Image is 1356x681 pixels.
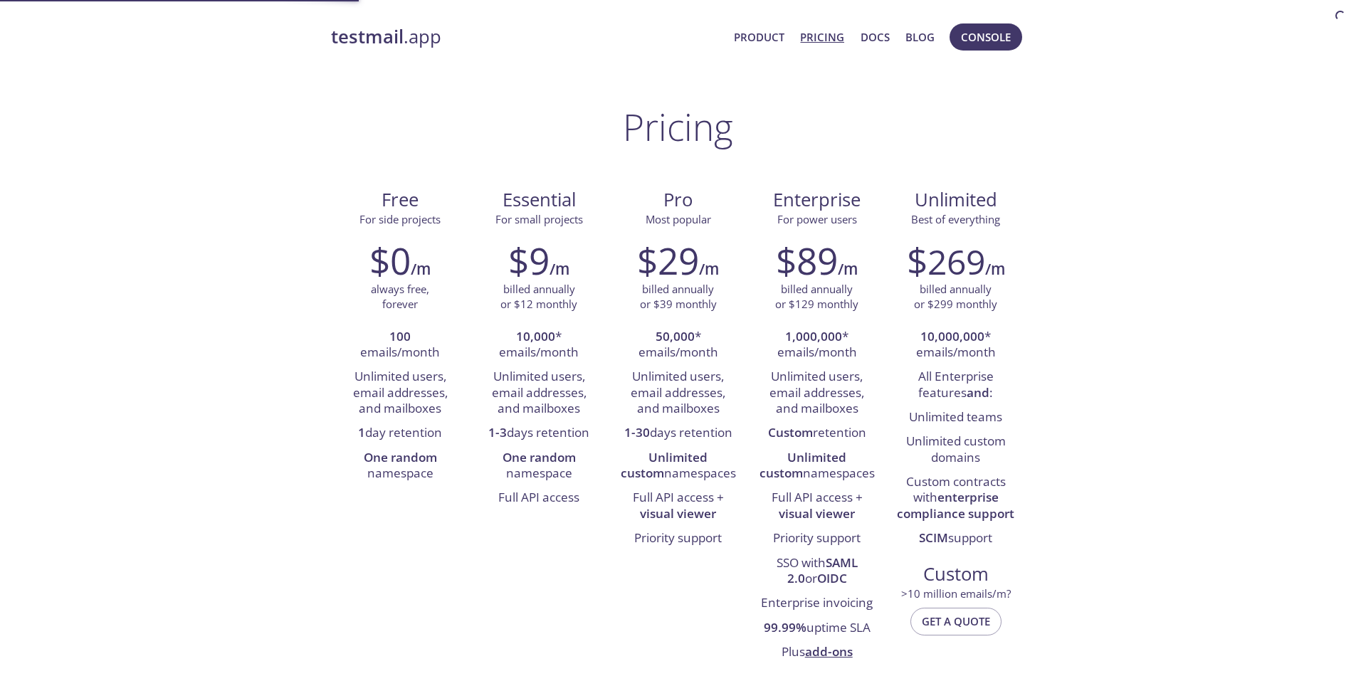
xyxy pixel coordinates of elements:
li: SSO with or [758,551,876,592]
strong: testmail [331,24,404,49]
a: add-ons [805,643,853,660]
span: Essential [481,188,597,212]
span: Pro [620,188,736,212]
li: emails/month [342,325,459,366]
li: uptime SLA [758,616,876,640]
span: Get a quote [922,612,990,630]
span: 269 [927,238,985,285]
strong: 1-30 [624,424,650,440]
li: namespace [480,446,598,487]
h2: $29 [637,239,699,282]
p: always free, forever [371,282,429,312]
h6: /m [838,257,858,281]
strong: One random [364,449,437,465]
strong: 10,000,000 [920,328,984,344]
li: namespaces [758,446,876,487]
h2: $89 [776,239,838,282]
button: Console [950,23,1022,51]
li: day retention [342,421,459,445]
h1: Pricing [623,105,733,148]
strong: 1-3 [488,424,507,440]
span: > 10 million emails/m? [901,586,1011,601]
li: Priority support [619,527,737,551]
strong: 1 [358,424,365,440]
h6: /m [550,257,569,281]
span: Unlimited [915,187,997,212]
li: retention [758,421,876,445]
strong: Unlimited custom [621,449,708,481]
strong: One random [503,449,576,465]
strong: 100 [389,328,411,344]
p: billed annually or $12 monthly [500,282,577,312]
li: * emails/month [480,325,598,366]
h6: /m [699,257,719,281]
li: Full API access [480,486,598,510]
li: * emails/month [897,325,1014,366]
li: days retention [480,421,598,445]
li: Full API access + [758,486,876,527]
li: * emails/month [619,325,737,366]
h2: $0 [369,239,411,282]
li: Custom contracts with [897,470,1014,527]
p: billed annually or $129 monthly [775,282,858,312]
strong: SCIM [919,529,948,546]
strong: 99.99% [764,619,806,635]
span: Custom [898,562,1014,586]
li: * emails/month [758,325,876,366]
h6: /m [411,257,431,281]
strong: enterprise compliance support [897,489,1014,521]
a: testmail.app [331,25,723,49]
span: Enterprise [759,188,875,212]
li: namespaces [619,446,737,487]
li: All Enterprise features : [897,365,1014,406]
li: Priority support [758,527,876,551]
strong: Unlimited custom [760,449,847,481]
span: For power users [777,212,857,226]
p: billed annually or $299 monthly [914,282,997,312]
a: Blog [905,28,935,46]
span: Most popular [646,212,711,226]
li: support [897,527,1014,551]
li: namespace [342,446,459,487]
span: For small projects [495,212,583,226]
span: Best of everything [911,212,1000,226]
a: Product [734,28,784,46]
h2: $9 [508,239,550,282]
li: Unlimited custom domains [897,430,1014,470]
li: Enterprise invoicing [758,591,876,616]
span: Console [961,28,1011,46]
strong: 10,000 [516,328,555,344]
h6: /m [985,257,1005,281]
strong: and [967,384,989,401]
a: Pricing [800,28,844,46]
strong: 1,000,000 [785,328,842,344]
h2: $ [907,239,985,282]
p: billed annually or $39 monthly [640,282,717,312]
strong: Custom [768,424,813,440]
li: Plus [758,640,876,665]
strong: visual viewer [779,505,855,522]
span: Free [342,188,458,212]
li: Unlimited teams [897,406,1014,430]
button: Get a quote [910,608,1002,635]
li: Unlimited users, email addresses, and mailboxes [480,365,598,421]
a: Docs [861,28,890,46]
strong: SAML 2.0 [787,554,858,586]
li: Full API access + [619,486,737,527]
li: days retention [619,421,737,445]
li: Unlimited users, email addresses, and mailboxes [758,365,876,421]
strong: OIDC [817,570,847,586]
li: Unlimited users, email addresses, and mailboxes [619,365,737,421]
strong: 50,000 [656,328,695,344]
li: Unlimited users, email addresses, and mailboxes [342,365,459,421]
strong: visual viewer [640,505,716,522]
span: For side projects [359,212,441,226]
